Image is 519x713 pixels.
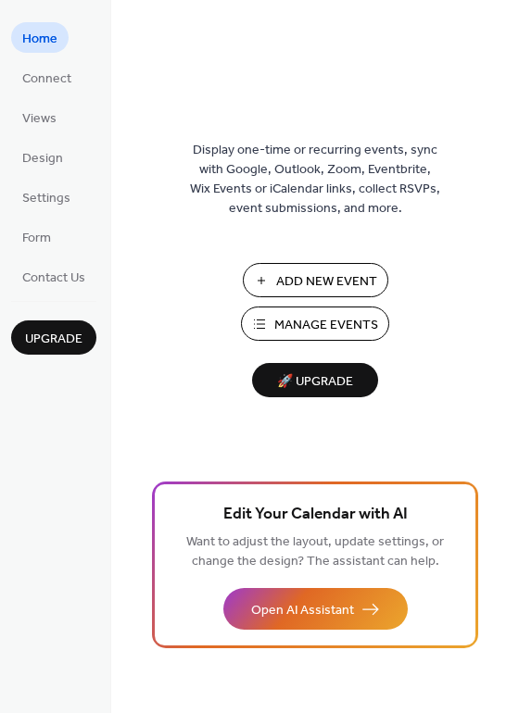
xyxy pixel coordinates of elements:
[25,330,82,349] span: Upgrade
[11,22,69,53] a: Home
[223,588,408,630] button: Open AI Assistant
[223,502,408,528] span: Edit Your Calendar with AI
[11,320,96,355] button: Upgrade
[11,221,62,252] a: Form
[22,229,51,248] span: Form
[22,149,63,169] span: Design
[251,601,354,620] span: Open AI Assistant
[11,261,96,292] a: Contact Us
[241,306,389,341] button: Manage Events
[22,189,70,208] span: Settings
[22,30,57,49] span: Home
[243,263,388,297] button: Add New Event
[22,109,57,129] span: Views
[11,62,82,93] a: Connect
[11,181,82,212] a: Settings
[186,530,444,574] span: Want to adjust the layout, update settings, or change the design? The assistant can help.
[276,272,377,292] span: Add New Event
[263,369,367,394] span: 🚀 Upgrade
[11,102,68,132] a: Views
[190,141,440,219] span: Display one-time or recurring events, sync with Google, Outlook, Zoom, Eventbrite, Wix Events or ...
[22,269,85,288] span: Contact Us
[11,142,74,172] a: Design
[22,69,71,89] span: Connect
[274,316,378,335] span: Manage Events
[252,363,378,397] button: 🚀 Upgrade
